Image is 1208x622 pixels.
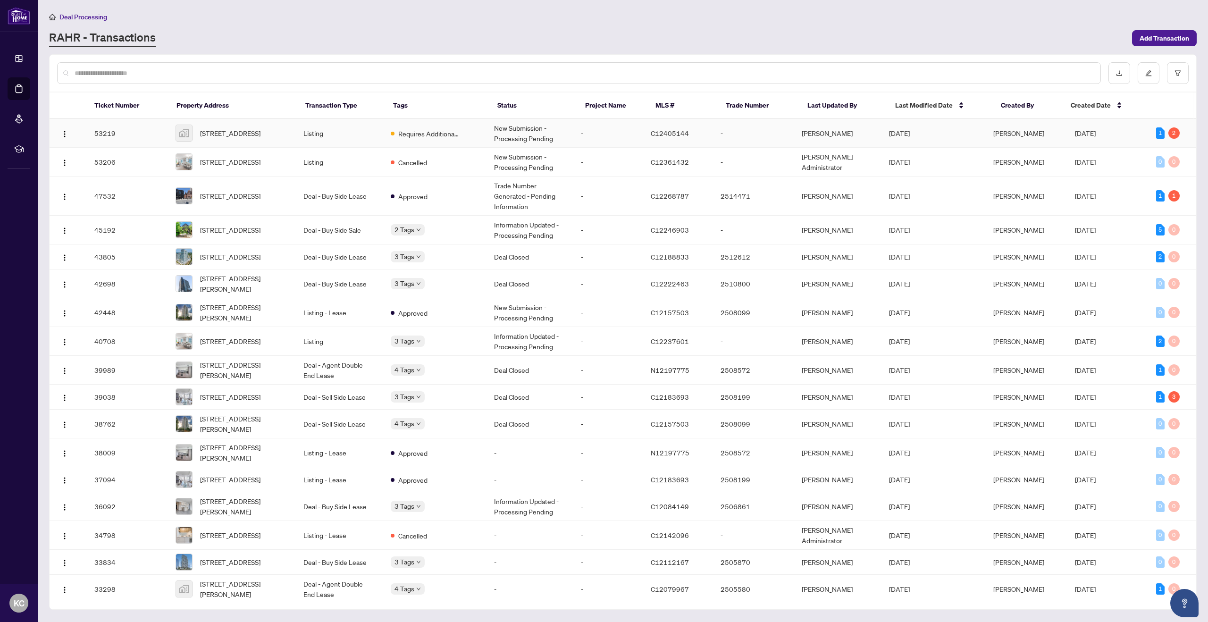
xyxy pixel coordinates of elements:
[889,226,910,234] span: [DATE]
[61,254,68,261] img: Logo
[61,338,68,346] img: Logo
[394,556,414,567] span: 3 Tags
[1168,336,1180,347] div: 0
[889,366,910,374] span: [DATE]
[416,421,421,426] span: down
[176,362,192,378] img: thumbnail-img
[1156,391,1165,403] div: 1
[176,154,192,170] img: thumbnail-img
[573,410,643,438] td: -
[87,92,169,119] th: Ticket Number
[296,269,383,298] td: Deal - Buy Side Lease
[57,389,72,404] button: Logo
[993,226,1044,234] span: [PERSON_NAME]
[296,327,383,356] td: Listing
[651,279,689,288] span: C12222463
[87,467,168,492] td: 37094
[1168,364,1180,376] div: 0
[296,119,383,148] td: Listing
[794,327,881,356] td: [PERSON_NAME]
[57,188,72,203] button: Logo
[1168,418,1180,429] div: 0
[398,475,428,485] span: Approved
[651,192,689,200] span: C12268787
[176,304,192,320] img: thumbnail-img
[1075,279,1096,288] span: [DATE]
[298,92,386,119] th: Transaction Type
[794,298,881,327] td: [PERSON_NAME]
[1075,252,1096,261] span: [DATE]
[578,92,648,119] th: Project Name
[1170,589,1199,617] button: Open asap
[57,154,72,169] button: Logo
[200,360,288,380] span: [STREET_ADDRESS][PERSON_NAME]
[57,581,72,597] button: Logo
[993,192,1044,200] span: [PERSON_NAME]
[993,92,1064,119] th: Created By
[176,554,192,570] img: thumbnail-img
[200,442,288,463] span: [STREET_ADDRESS][PERSON_NAME]
[1075,558,1096,566] span: [DATE]
[993,308,1044,317] span: [PERSON_NAME]
[889,252,910,261] span: [DATE]
[394,501,414,512] span: 3 Tags
[713,119,794,148] td: -
[651,531,689,539] span: C12142096
[386,92,490,119] th: Tags
[416,281,421,286] span: down
[1075,475,1096,484] span: [DATE]
[651,226,689,234] span: C12246903
[57,126,72,141] button: Logo
[895,100,953,110] span: Last Modified Date
[1167,62,1189,84] button: filter
[713,356,794,385] td: 2508572
[1071,100,1111,110] span: Created Date
[169,92,298,119] th: Property Address
[8,7,30,25] img: logo
[490,92,578,119] th: Status
[889,158,910,166] span: [DATE]
[1075,420,1096,428] span: [DATE]
[176,276,192,292] img: thumbnail-img
[394,251,414,262] span: 3 Tags
[573,148,643,177] td: -
[1075,502,1096,511] span: [DATE]
[1168,251,1180,262] div: 0
[648,92,718,119] th: MLS #
[57,334,72,349] button: Logo
[1156,224,1165,235] div: 5
[87,385,168,410] td: 39038
[87,177,168,216] td: 47532
[993,279,1044,288] span: [PERSON_NAME]
[794,244,881,269] td: [PERSON_NAME]
[87,269,168,298] td: 42698
[59,13,107,21] span: Deal Processing
[889,337,910,345] span: [DATE]
[61,367,68,375] img: Logo
[200,252,260,262] span: [STREET_ADDRESS]
[1156,251,1165,262] div: 2
[487,148,574,177] td: New Submission - Processing Pending
[1075,393,1096,401] span: [DATE]
[200,302,288,323] span: [STREET_ADDRESS][PERSON_NAME]
[1156,127,1165,139] div: 1
[176,445,192,461] img: thumbnail-img
[416,339,421,344] span: down
[61,227,68,235] img: Logo
[416,368,421,372] span: down
[1156,278,1165,289] div: 0
[487,269,574,298] td: Deal Closed
[87,244,168,269] td: 43805
[713,298,794,327] td: 2508099
[713,216,794,244] td: -
[416,395,421,399] span: down
[1168,530,1180,541] div: 0
[487,356,574,385] td: Deal Closed
[889,420,910,428] span: [DATE]
[713,269,794,298] td: 2510800
[651,337,689,345] span: C12237601
[61,532,68,540] img: Logo
[1075,448,1096,457] span: [DATE]
[200,336,260,346] span: [STREET_ADDRESS]
[573,177,643,216] td: -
